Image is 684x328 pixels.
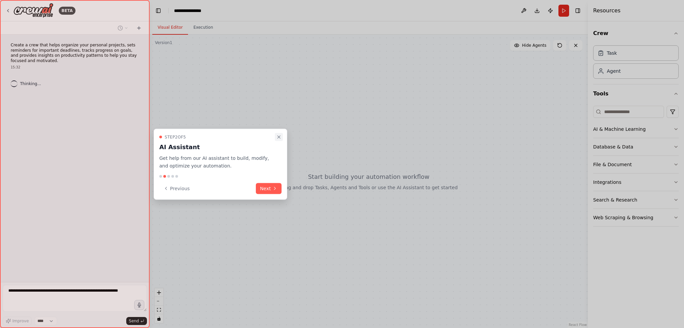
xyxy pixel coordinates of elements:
[159,183,194,194] button: Previous
[154,6,163,15] button: Hide left sidebar
[275,133,283,141] button: Close walkthrough
[256,183,282,194] button: Next
[159,154,274,170] p: Get help from our AI assistant to build, modify, and optimize your automation.
[159,142,274,152] h3: AI Assistant
[165,134,186,140] span: Step 2 of 5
